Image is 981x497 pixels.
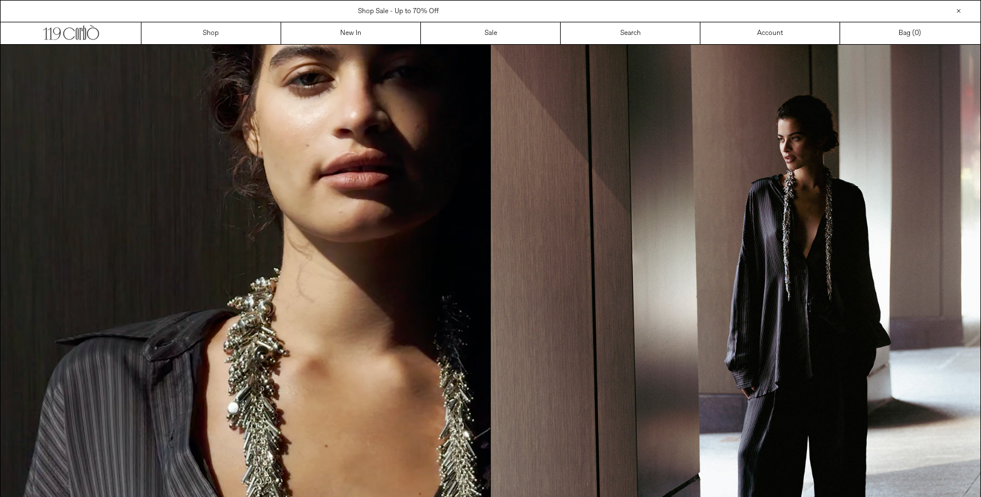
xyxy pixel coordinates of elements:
[915,28,921,38] span: )
[281,22,421,44] a: New In
[700,22,840,44] a: Account
[561,22,700,44] a: Search
[141,22,281,44] a: Shop
[915,29,919,38] span: 0
[358,7,439,16] a: Shop Sale - Up to 70% Off
[840,22,980,44] a: Bag ()
[421,22,561,44] a: Sale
